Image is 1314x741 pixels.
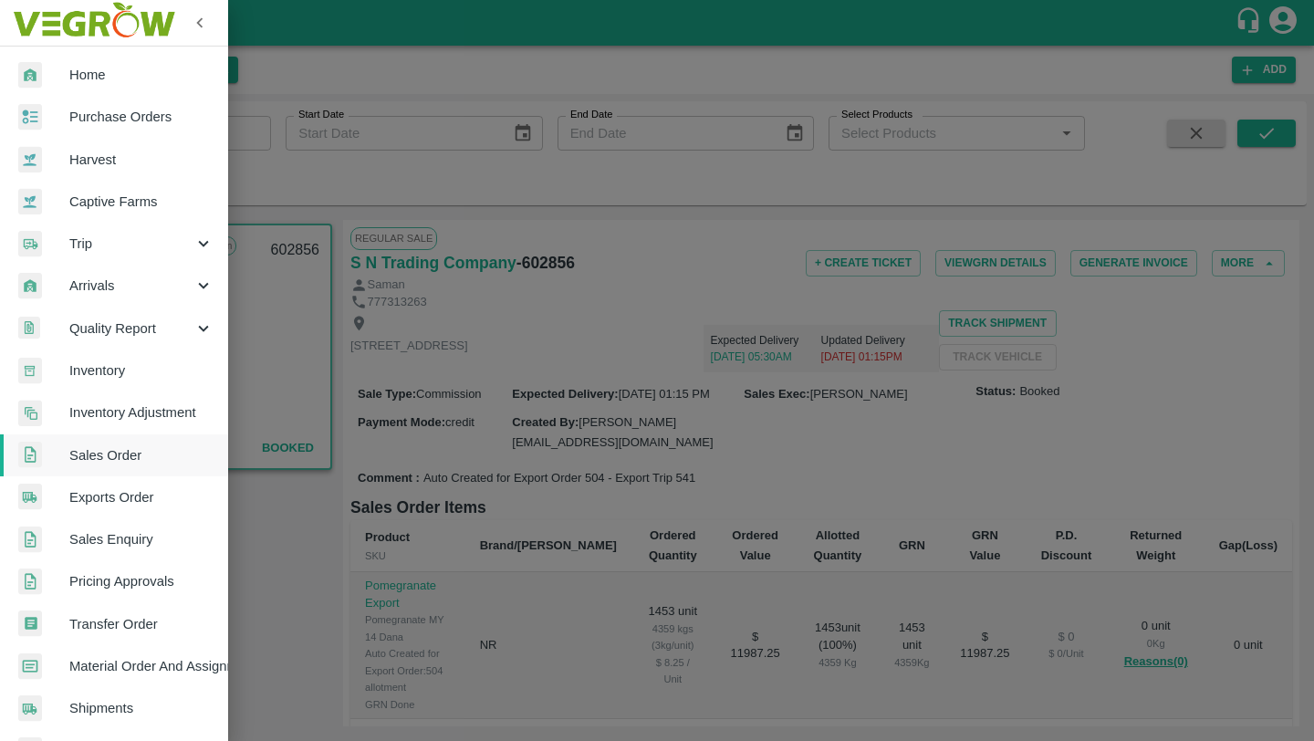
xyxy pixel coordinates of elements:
[18,273,42,299] img: whArrival
[18,695,42,722] img: shipments
[18,188,42,215] img: harvest
[18,569,42,595] img: sales
[69,571,214,591] span: Pricing Approvals
[69,65,214,85] span: Home
[18,527,42,553] img: sales
[69,150,214,170] span: Harvest
[18,653,42,680] img: centralMaterial
[18,146,42,173] img: harvest
[69,276,193,296] span: Arrivals
[69,107,214,127] span: Purchase Orders
[18,400,42,426] img: inventory
[69,656,214,676] span: Material Order And Assignment
[69,614,214,634] span: Transfer Order
[69,529,214,549] span: Sales Enquiry
[69,698,214,718] span: Shipments
[18,484,42,510] img: shipments
[69,487,214,507] span: Exports Order
[18,358,42,384] img: whInventory
[18,62,42,89] img: whArrival
[18,442,42,468] img: sales
[69,445,214,465] span: Sales Order
[69,192,214,212] span: Captive Farms
[18,104,42,130] img: reciept
[18,317,40,339] img: qualityReport
[69,402,214,423] span: Inventory Adjustment
[69,360,214,381] span: Inventory
[18,231,42,257] img: delivery
[18,611,42,637] img: whTransfer
[69,318,193,339] span: Quality Report
[69,234,193,254] span: Trip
